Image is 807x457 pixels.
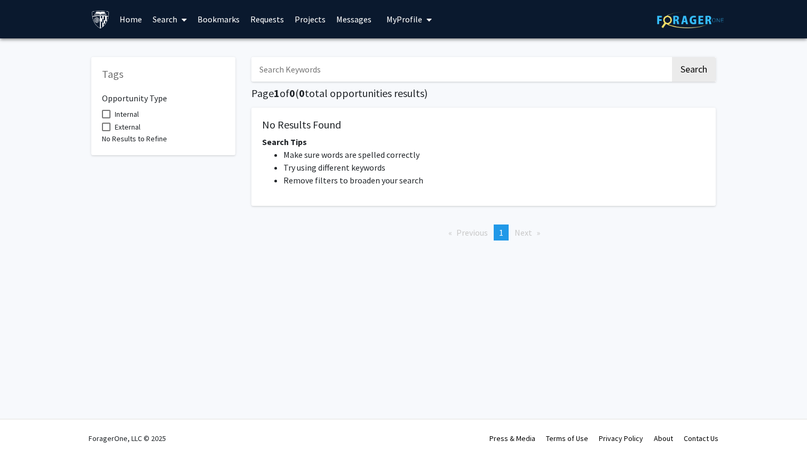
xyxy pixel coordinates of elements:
[657,12,724,28] img: ForagerOne Logo
[684,434,718,443] a: Contact Us
[89,420,166,457] div: ForagerOne, LLC © 2025
[386,14,422,25] span: My Profile
[456,227,488,238] span: Previous
[274,86,280,100] span: 1
[251,87,716,100] h5: Page of ( total opportunities results)
[499,227,503,238] span: 1
[102,134,167,143] span: No Results to Refine
[245,1,289,38] a: Requests
[192,1,245,38] a: Bookmarks
[672,57,716,82] button: Search
[289,86,295,100] span: 0
[102,85,225,103] h6: Opportunity Type
[262,137,307,147] span: Search Tips
[147,1,192,38] a: Search
[262,118,705,131] h5: No Results Found
[331,1,377,38] a: Messages
[546,434,588,443] a: Terms of Use
[115,108,139,121] span: Internal
[102,68,225,81] h5: Tags
[654,434,673,443] a: About
[114,1,147,38] a: Home
[599,434,643,443] a: Privacy Policy
[283,148,705,161] li: Make sure words are spelled correctly
[251,57,670,82] input: Search Keywords
[283,174,705,187] li: Remove filters to broaden your search
[283,161,705,174] li: Try using different keywords
[489,434,535,443] a: Press & Media
[289,1,331,38] a: Projects
[251,225,716,240] ul: Pagination
[515,227,532,238] span: Next
[299,86,305,100] span: 0
[115,121,140,133] span: External
[91,10,110,29] img: Johns Hopkins University Logo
